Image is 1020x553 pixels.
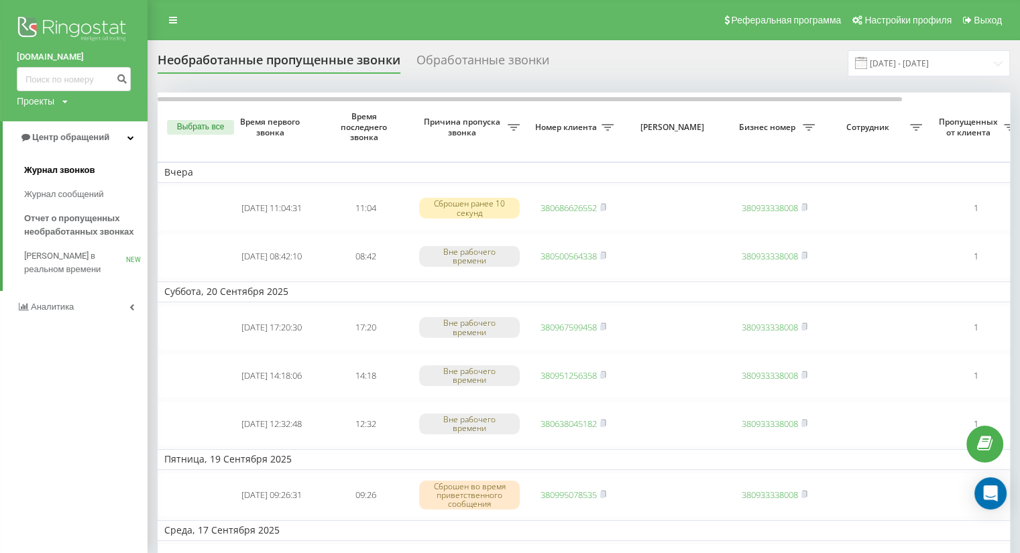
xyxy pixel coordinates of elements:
[419,317,520,337] div: Вне рабочего времени
[632,122,716,133] span: [PERSON_NAME]
[742,369,798,381] a: 380933338008
[541,418,597,430] a: 380638045182
[541,202,597,214] a: 380686626552
[3,121,148,153] a: Центр обращений
[225,473,319,518] td: [DATE] 09:26:31
[541,369,597,381] a: 380951256358
[158,53,400,74] div: Необработанные пропущенные звонки
[541,250,597,262] a: 380500564338
[742,418,798,430] a: 380933338008
[731,15,841,25] span: Реферальная программа
[24,249,126,276] span: [PERSON_NAME] в реальном времени
[24,206,148,244] a: Отчет о пропущенных необработанных звонках
[828,122,910,133] span: Сотрудник
[24,244,148,282] a: [PERSON_NAME] в реальном времениNEW
[225,401,319,446] td: [DATE] 12:32:48
[416,53,549,74] div: Обработанные звонки
[24,182,148,206] a: Журнал сообщений
[742,250,798,262] a: 380933338008
[24,158,148,182] a: Журнал звонков
[225,353,319,399] td: [DATE] 14:18:06
[31,302,74,312] span: Аналитика
[17,50,131,64] a: [DOMAIN_NAME]
[319,186,412,231] td: 11:04
[319,401,412,446] td: 12:32
[17,67,131,91] input: Поиск по номеру
[319,473,412,518] td: 09:26
[974,15,1002,25] span: Выход
[742,489,798,501] a: 380933338008
[864,15,952,25] span: Настройки профиля
[419,246,520,266] div: Вне рабочего времени
[24,212,141,239] span: Отчет о пропущенных необработанных звонках
[235,117,308,137] span: Время первого звонка
[32,132,109,142] span: Центр обращений
[17,13,131,47] img: Ringostat logo
[419,198,520,218] div: Сброшен ранее 10 секунд
[742,321,798,333] a: 380933338008
[329,111,402,143] span: Время последнего звонка
[936,117,1004,137] span: Пропущенных от клиента
[17,95,54,108] div: Проекты
[974,477,1007,509] div: Open Intercom Messenger
[419,414,520,434] div: Вне рабочего времени
[419,481,520,510] div: Сброшен во время приветственного сообщения
[167,120,234,135] button: Выбрать все
[541,321,597,333] a: 380967599458
[742,202,798,214] a: 380933338008
[225,186,319,231] td: [DATE] 11:04:31
[319,234,412,280] td: 08:42
[225,234,319,280] td: [DATE] 08:42:10
[533,122,602,133] span: Номер клиента
[419,117,508,137] span: Причина пропуска звонка
[24,188,103,201] span: Журнал сообщений
[319,353,412,399] td: 14:18
[541,489,597,501] a: 380995078535
[225,305,319,351] td: [DATE] 17:20:30
[419,365,520,385] div: Вне рабочего времени
[319,305,412,351] td: 17:20
[24,164,95,177] span: Журнал звонков
[734,122,803,133] span: Бизнес номер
